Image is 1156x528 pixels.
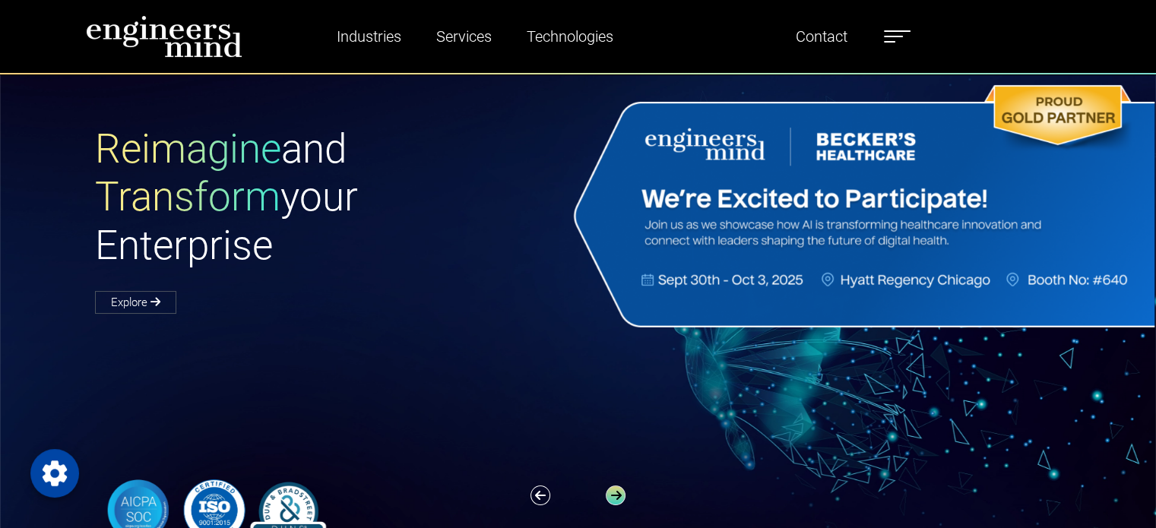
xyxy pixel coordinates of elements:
a: Contact [790,19,854,54]
a: Technologies [521,19,619,54]
a: Services [430,19,498,54]
a: Industries [331,19,407,54]
span: Reimagine [95,125,281,172]
img: Website Banner [568,81,1155,332]
span: Transform [95,173,280,220]
a: Explore [95,291,176,314]
h1: and your Enterprise [95,125,578,270]
img: logo [86,15,242,58]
